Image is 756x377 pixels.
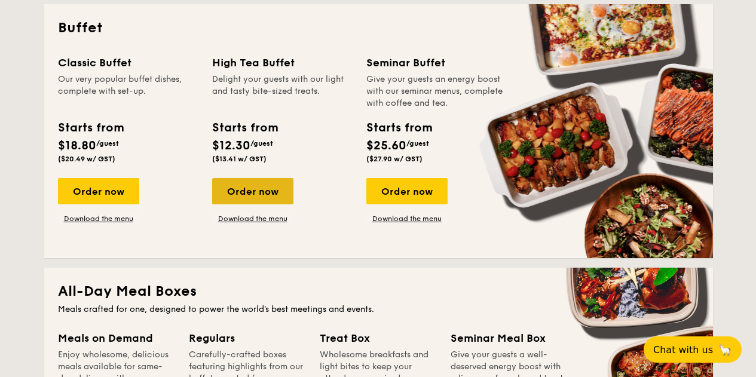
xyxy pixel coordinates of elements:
[212,139,250,153] span: $12.30
[212,54,352,71] div: High Tea Buffet
[366,155,423,163] span: ($27.90 w/ GST)
[96,139,119,148] span: /guest
[250,139,273,148] span: /guest
[366,73,506,109] div: Give your guests an energy boost with our seminar menus, complete with coffee and tea.
[212,119,277,137] div: Starts from
[212,178,293,204] div: Order now
[366,214,448,223] a: Download the menu
[366,178,448,204] div: Order now
[644,336,742,363] button: Chat with us🦙
[58,119,123,137] div: Starts from
[212,73,352,109] div: Delight your guests with our light and tasty bite-sized treats.
[58,73,198,109] div: Our very popular buffet dishes, complete with set-up.
[451,330,567,347] div: Seminar Meal Box
[212,214,293,223] a: Download the menu
[718,343,732,357] span: 🦙
[406,139,429,148] span: /guest
[58,155,115,163] span: ($20.49 w/ GST)
[58,178,139,204] div: Order now
[58,19,699,38] h2: Buffet
[58,54,198,71] div: Classic Buffet
[58,304,699,315] div: Meals crafted for one, designed to power the world's best meetings and events.
[366,119,431,137] div: Starts from
[58,330,175,347] div: Meals on Demand
[58,214,139,223] a: Download the menu
[189,330,305,347] div: Regulars
[653,344,713,355] span: Chat with us
[58,282,699,301] h2: All-Day Meal Boxes
[212,155,267,163] span: ($13.41 w/ GST)
[320,330,436,347] div: Treat Box
[366,139,406,153] span: $25.60
[366,54,506,71] div: Seminar Buffet
[58,139,96,153] span: $18.80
